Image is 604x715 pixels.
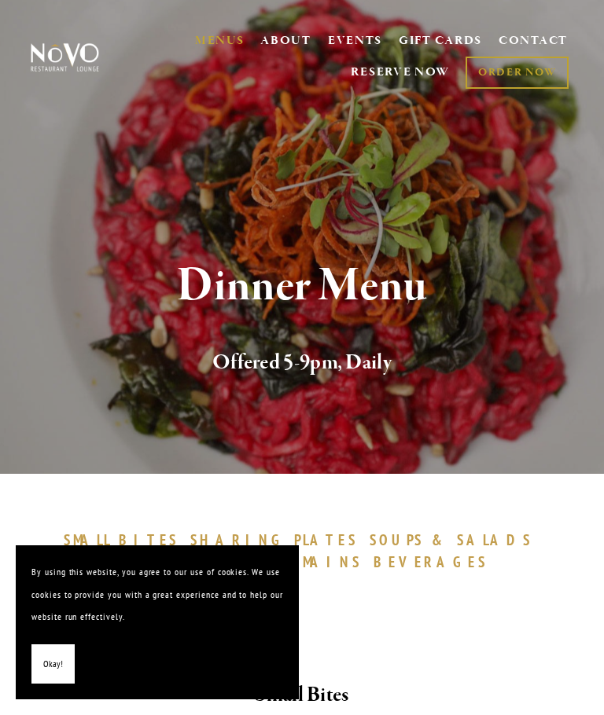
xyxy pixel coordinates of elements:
[260,33,311,49] a: ABOUT
[374,552,496,571] a: BEVERAGES
[432,530,449,549] span: &
[119,530,179,549] span: BITES
[31,644,75,684] button: Okay!
[190,530,286,549] span: SHARING
[190,530,365,549] a: SHARINGPLATES
[328,33,382,49] a: EVENTS
[303,552,370,571] a: MAINS
[195,33,245,49] a: MENUS
[64,530,111,549] span: SMALL
[374,552,488,571] span: BEVERAGES
[399,27,482,57] a: GIFT CARDS
[64,530,187,549] a: SMALLBITES
[351,57,450,87] a: RESERVE NOW
[28,42,101,71] img: Novo Restaurant &amp; Lounge
[466,57,569,89] a: ORDER NOW
[370,530,425,549] span: SOUPS
[499,27,568,57] a: CONTACT
[45,346,558,379] h2: Offered 5-9pm, Daily
[457,530,532,549] span: SALADS
[45,261,558,312] h1: Dinner Menu
[43,653,63,676] span: Okay!
[370,530,540,549] a: SOUPS&SALADS
[16,545,299,699] section: Cookie banner
[294,530,358,549] span: PLATES
[255,681,348,709] strong: Small Bites
[31,561,283,629] p: By using this website, you agree to our use of cookies. We use cookies to provide you with a grea...
[303,552,362,571] span: MAINS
